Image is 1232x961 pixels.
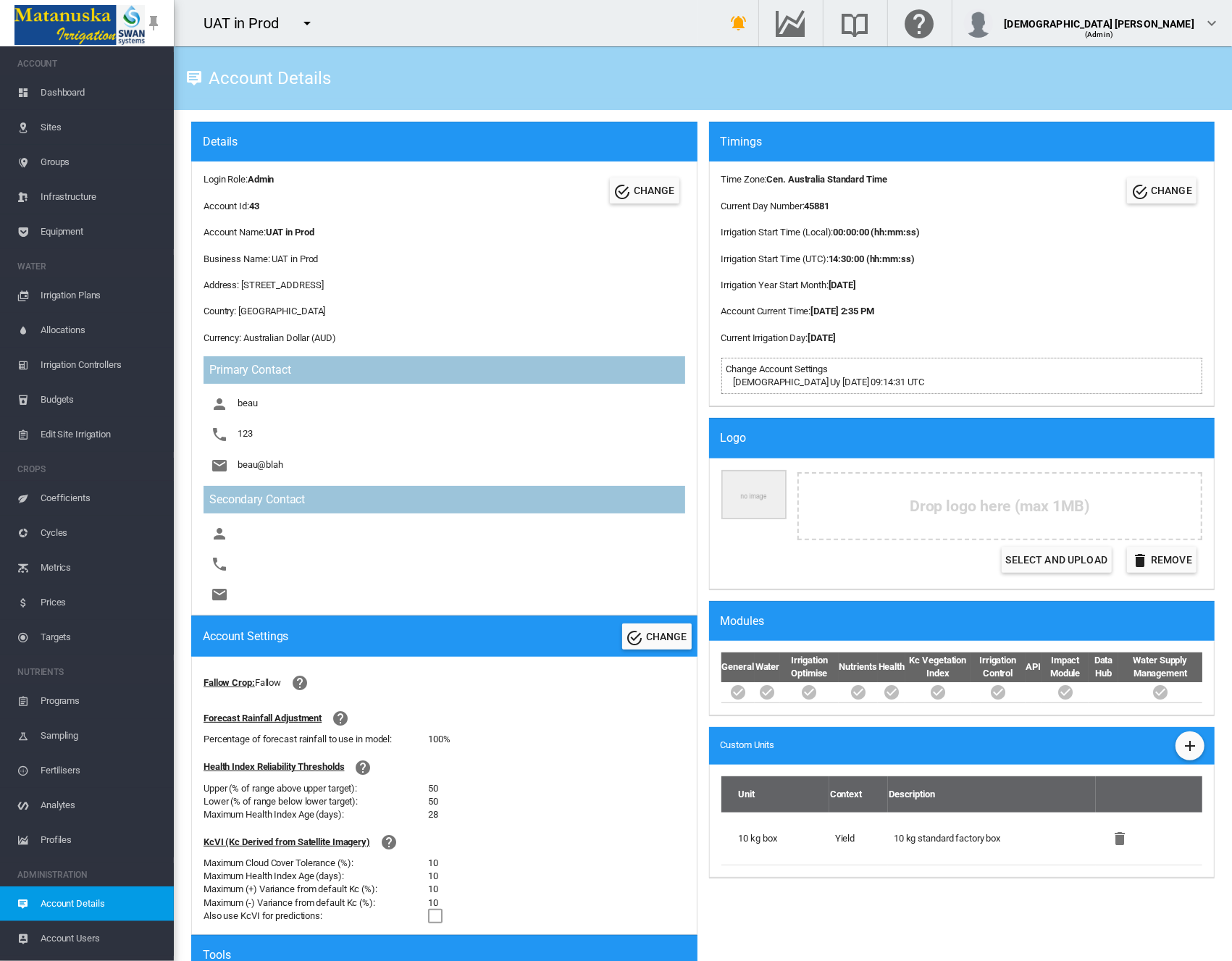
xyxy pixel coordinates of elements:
span: Irrigation Start Time (Local) [721,227,831,238]
span: 123 [238,429,253,440]
span: Equipment [41,214,162,249]
md-icon: Go to the Data Hub [774,14,808,32]
span: Fertilisers [41,753,162,788]
span: CROPS [17,458,162,481]
div: Lower (% of range below lower target): [204,795,428,808]
md-icon: icon-checkbox-marked-circle [800,684,818,701]
span: Remove [1151,554,1192,566]
span: Account Details [41,886,162,921]
div: Country: [GEOGRAPHIC_DATA] [204,305,685,318]
th: Description [888,776,1096,813]
span: Profiles [41,823,162,857]
div: 50 [428,795,438,808]
md-icon: icon-checkbox-marked-circle [929,684,947,701]
th: Water Supply Management [1118,652,1202,681]
th: Context [829,776,888,813]
md-icon: icon-check-circle [614,183,632,201]
span: Targets [41,620,162,655]
button: icon-bell-ring [725,9,754,38]
div: 100% [428,733,451,746]
div: : [721,279,920,292]
span: Sites [41,110,162,145]
b: Cen. Australia Standard Time [767,174,887,185]
th: Nutrients [839,652,878,681]
td: Yield [829,813,888,865]
md-icon: icon-checkbox-marked-circle [759,684,776,701]
span: Groups [41,145,162,180]
th: Health [878,652,905,681]
div: Health Index Reliability Thresholds [204,760,345,773]
div: Maximum Health Index Age (days): [204,870,428,883]
md-icon: icon-email [211,457,228,474]
b: [DATE] [808,332,835,343]
span: Account Current Time [721,306,809,316]
span: CHANGE [634,185,675,196]
div: UAT in Prod [204,13,292,33]
img: Company Logo [721,470,787,520]
md-icon: icon-pin [145,14,162,32]
div: Percentage of forecast rainfall to use in model: [204,733,428,746]
span: [DEMOGRAPHIC_DATA] Uy [DATE] 09:14:31 UTC [726,377,925,387]
div: Drop logo here (max 1MB) [797,472,1203,540]
md-icon: icon-account [211,395,228,413]
span: Current Irrigation Day [721,332,806,343]
md-icon: icon-checkbox-marked-circle [850,684,867,701]
h3: Primary Contact [204,356,685,384]
md-icon: icon-delete [1112,830,1129,847]
md-icon: icon-checkbox-marked-circle [729,684,747,701]
th: Data Hub [1089,652,1118,681]
span: Irrigation Start Time (UTC) [721,253,826,264]
md-icon: icon-account [211,525,228,542]
span: ADMINISTRATION [17,863,162,886]
span: Sampling [41,718,162,753]
div: Account Details [203,73,331,83]
button: icon-menu-down [293,9,322,38]
div: Maximum Cloud Cover Tolerance (%): [204,857,428,870]
md-icon: icon-email [211,586,228,603]
button: icon-help-circle [374,828,403,857]
span: beau@blah [238,459,283,470]
button: icon-help-circle [285,668,314,697]
button: icon-help-circle [326,704,355,733]
span: Current Day Number [721,201,803,211]
div: : [721,200,920,213]
div: Account Id: [204,200,274,213]
span: beau [238,398,258,409]
div: Change Account Settings [726,363,1198,376]
button: icon-delete Remove [1127,547,1197,573]
div: 28 [428,808,438,821]
md-icon: icon-phone [211,555,228,573]
span: NUTRIENTS [17,660,162,684]
md-icon: icon-check-circle [1131,183,1149,201]
md-icon: icon-checkbox-marked-circle [1057,684,1074,701]
span: WATER [17,255,162,278]
span: Cycles [41,516,162,550]
div: Business Name: UAT in Prod [204,253,685,266]
th: Irrigation Optimise [780,652,838,681]
span: Budgets [41,382,162,417]
b: [DATE] 2:35 PM [810,306,874,316]
div: : [721,332,920,345]
md-icon: icon-checkbox-marked-circle [989,684,1007,701]
span: Account Users [41,921,162,956]
div: [DEMOGRAPHIC_DATA] [PERSON_NAME] [1005,11,1194,25]
div: Modules [721,613,1215,629]
span: Allocations [41,313,162,348]
button: Delete custom unit [1106,824,1135,853]
span: Dashboard [41,75,162,110]
th: Water [755,652,781,681]
label: Select and Upload [1002,547,1112,573]
div: Details [203,134,697,150]
th: Irrigation Control [971,652,1026,681]
div: 10 [428,883,438,896]
md-icon: icon-delete [1131,552,1149,569]
span: CHANGE [646,631,687,642]
span: ACCOUNT [17,52,162,75]
span: Custom Units [721,739,775,752]
b: 00:00:00 (hh:mm:ss) [834,227,920,238]
div: Currency: Australian Dollar (AUD) [204,332,685,345]
span: Analytes [41,788,162,823]
md-icon: icon-check-circle [627,629,644,647]
md-icon: icon-plus [1181,737,1199,755]
div: : [721,253,920,266]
